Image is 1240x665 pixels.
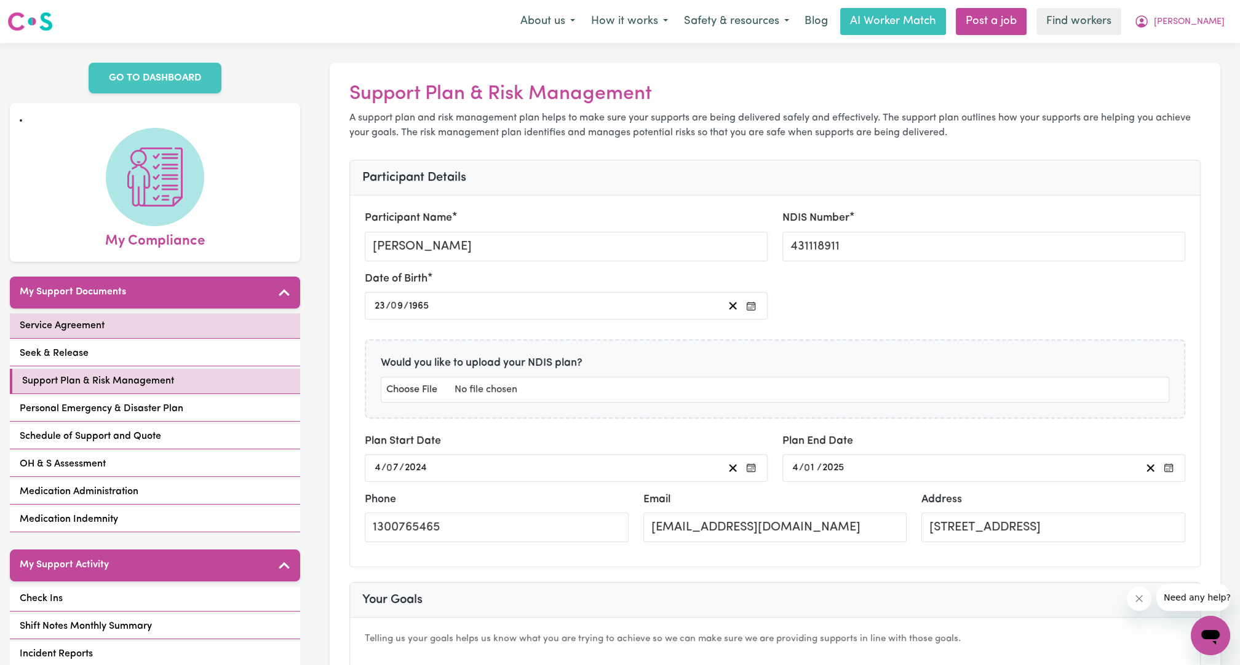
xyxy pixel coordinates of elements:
a: Schedule of Support and Quote [10,424,300,449]
iframe: Close message [1127,586,1151,611]
span: Seek & Release [20,346,89,361]
span: Medication Indemnity [20,512,118,527]
label: Phone [365,492,396,508]
label: Plan End Date [782,433,853,449]
span: Medication Administration [20,484,138,499]
p: Telling us your goals helps us know what you are trying to achieve so we can make sure we are pro... [365,632,1185,647]
h3: Your Goals [362,592,1188,607]
span: / [399,462,404,473]
img: Careseekers logo [7,10,53,33]
span: OH & S Assessment [20,457,106,471]
label: Date of Birth [365,271,427,287]
label: Participant Name [365,210,452,226]
p: A support plan and risk management plan helps to make sure your supports are being delivered safe... [349,111,1201,140]
button: My Support Documents [10,277,300,309]
span: / [386,301,391,312]
a: OH & S Assessment [10,452,300,477]
label: Would you like to upload your NDIS plan? [381,355,582,371]
span: 0 [804,463,810,473]
a: Support Plan & Risk Management [10,369,300,394]
input: -- [374,297,386,314]
span: Personal Emergency & Disaster Plan [20,401,183,416]
a: AI Worker Match [840,8,946,35]
button: Safety & resources [676,9,797,34]
a: Shift Notes Monthly Summary [10,614,300,639]
a: Personal Emergency & Disaster Plan [10,396,300,422]
button: About us [512,9,583,34]
a: Seek & Release [10,341,300,366]
input: -- [374,460,381,476]
label: Email [643,492,670,508]
a: Medication Administration [10,479,300,505]
span: 0 [391,301,397,311]
a: Check Ins [10,586,300,612]
span: / [381,462,386,473]
input: ---- [408,297,430,314]
input: -- [387,460,399,476]
button: How it works [583,9,676,34]
a: Post a job [956,8,1027,35]
a: GO TO DASHBOARD [89,63,221,93]
label: Address [921,492,962,508]
span: Support Plan & Risk Management [22,374,174,388]
input: ---- [822,460,845,476]
button: My Support Activity [10,549,300,581]
span: [PERSON_NAME] [1154,15,1225,29]
a: My Compliance [20,128,290,252]
span: Service Agreement [20,318,105,333]
span: / [817,462,822,473]
span: Check Ins [20,591,63,606]
span: Need any help? [7,9,74,18]
span: / [403,301,408,312]
span: 0 [386,463,392,473]
h5: My Support Documents [20,286,126,298]
a: Service Agreement [10,313,300,339]
a: Careseekers logo [7,7,53,36]
span: Schedule of Support and Quote [20,429,161,444]
button: My Account [1126,9,1233,34]
span: / [799,462,804,473]
a: Blog [797,8,835,35]
input: -- [391,297,403,314]
h2: Support Plan & Risk Management [349,82,1201,106]
iframe: Message from company [1156,584,1230,611]
iframe: Button to launch messaging window [1191,616,1230,655]
label: NDIS Number [782,210,849,226]
span: Incident Reports [20,647,93,661]
h3: Participant Details [362,170,1188,185]
span: My Compliance [105,226,205,252]
span: Shift Notes Monthly Summary [20,619,152,634]
a: Medication Indemnity [10,507,300,532]
input: -- [805,460,816,476]
label: Plan Start Date [365,433,441,449]
input: ---- [404,460,428,476]
h5: My Support Activity [20,559,109,571]
a: Find workers [1036,8,1121,35]
input: -- [792,460,799,476]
